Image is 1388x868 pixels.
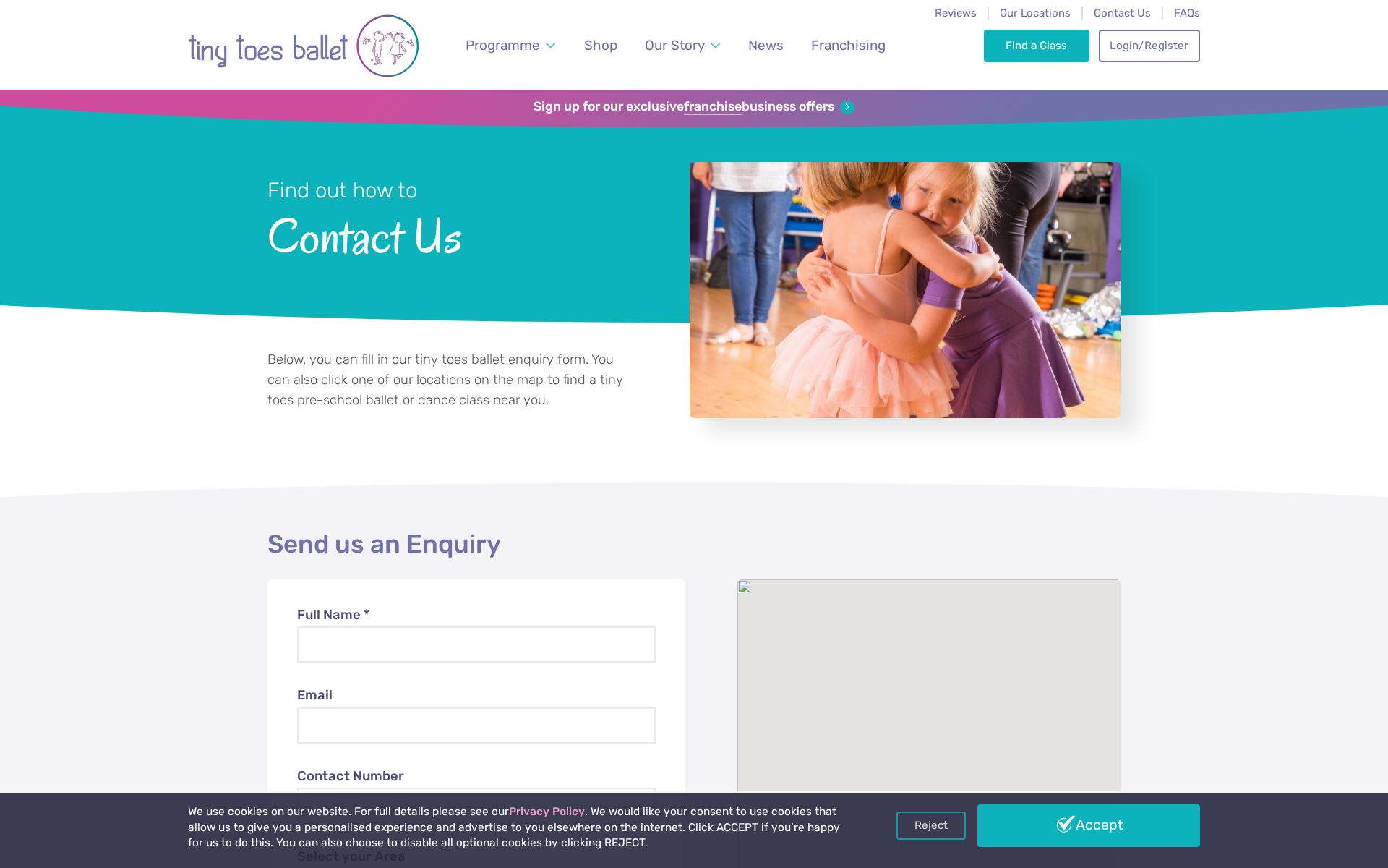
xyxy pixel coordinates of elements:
a: Franchising [805,28,893,62]
a: FAQs [1174,7,1200,20]
a: Reviews [935,7,977,20]
span: Franchising [811,37,886,54]
a: News [741,28,790,62]
a: Programme [459,28,562,62]
span: News [748,37,784,54]
label: Email [297,686,656,706]
a: Reject [896,812,966,839]
a: Privacy Policy [509,805,585,818]
label: Contact Number [297,767,656,787]
a: Contact Us [1094,7,1151,20]
a: Our Locations [1000,7,1071,20]
strong: franchise [684,99,742,115]
span: Our Story [645,37,705,54]
span: Shop [584,37,617,54]
a: Login/Register [1099,30,1200,61]
small: Find out how to [267,178,417,203]
a: Our Story [638,28,727,62]
img: tiny toes ballet [188,9,419,82]
span: Contact Us [267,205,651,263]
h2: Send us an Enquiry [267,529,1121,561]
span: Programme [466,37,540,54]
p: We use cookies on our website. For full details please see our . We would like your consent to us... [188,804,846,851]
label: Full Name * [297,605,656,626]
a: Find a Class [984,30,1090,61]
a: Sign up for our exclusivefranchisebusiness offers [534,99,854,115]
a: Shop [578,28,625,62]
p: Below, you can fill in our tiny toes ballet enquiry form. You can also click one of our locations... [267,350,626,410]
a: Accept [977,804,1200,846]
